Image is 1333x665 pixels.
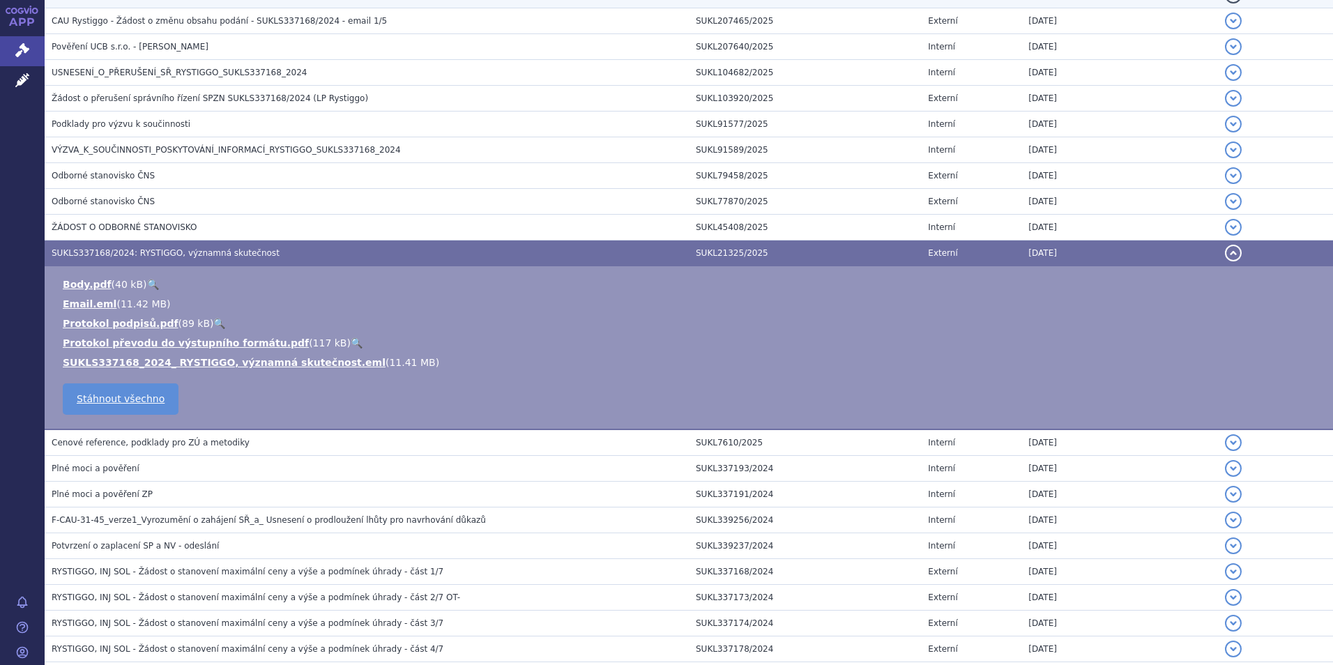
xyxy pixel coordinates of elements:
[52,68,307,77] span: USNESENÍ_O_PŘERUŠENÍ_SŘ_RYSTIGGO_SUKLS337168_2024
[52,567,443,576] span: RYSTIGGO, INJ SOL - Žádost o stanovení maximální ceny a výše a podmínek úhrady - část 1/7
[63,318,178,329] a: Protokol podpisů.pdf
[1225,615,1242,632] button: detail
[928,171,957,181] span: Externí
[689,559,921,585] td: SUKL337168/2024
[52,16,387,26] span: CAU Rystiggo - Žádost o změnu obsahu podání - SUKLS337168/2024 - email 1/5
[928,618,957,628] span: Externí
[928,567,957,576] span: Externí
[1021,533,1217,559] td: [DATE]
[1225,90,1242,107] button: detail
[1225,434,1242,451] button: detail
[1021,112,1217,137] td: [DATE]
[63,298,116,309] a: Email.eml
[63,279,112,290] a: Body.pdf
[1225,512,1242,528] button: detail
[52,171,155,181] span: Odborné stanovisko ČNS
[1225,219,1242,236] button: detail
[147,279,159,290] a: 🔍
[1021,456,1217,482] td: [DATE]
[928,16,957,26] span: Externí
[689,507,921,533] td: SUKL339256/2024
[928,93,957,103] span: Externí
[63,316,1319,330] li: ( )
[1021,429,1217,456] td: [DATE]
[52,93,368,103] span: Žádost o přerušení správního řízení SPZN SUKLS337168/2024 (LP Rystiggo)
[1021,215,1217,240] td: [DATE]
[52,248,280,258] span: SUKLS337168/2024: RYSTIGGO, významná skutečnost
[928,68,955,77] span: Interní
[1225,537,1242,554] button: detail
[351,337,363,349] a: 🔍
[928,42,955,52] span: Interní
[1225,245,1242,261] button: detail
[1225,167,1242,184] button: detail
[1225,142,1242,158] button: detail
[63,383,178,415] a: Stáhnout všechno
[63,297,1319,311] li: ( )
[928,145,955,155] span: Interní
[928,644,957,654] span: Externí
[121,298,167,309] span: 11.42 MB
[52,222,197,232] span: ŽÁDOST O ODBORNÉ STANOVISKO
[63,337,309,349] a: Protokol převodu do výstupního formátu.pdf
[1225,64,1242,81] button: detail
[213,318,225,329] a: 🔍
[1021,8,1217,34] td: [DATE]
[689,8,921,34] td: SUKL207465/2025
[52,438,250,448] span: Cenové reference, podklady pro ZÚ a metodiky
[689,86,921,112] td: SUKL103920/2025
[1021,507,1217,533] td: [DATE]
[689,60,921,86] td: SUKL104682/2025
[928,464,955,473] span: Interní
[928,222,955,232] span: Interní
[689,137,921,163] td: SUKL91589/2025
[1021,163,1217,189] td: [DATE]
[1225,460,1242,477] button: detail
[928,248,957,258] span: Externí
[63,277,1319,291] li: ( )
[52,593,460,602] span: RYSTIGGO, INJ SOL - Žádost o stanovení maximální ceny a výše a podmínek úhrady - část 2/7 OT-
[689,429,921,456] td: SUKL7610/2025
[689,163,921,189] td: SUKL79458/2025
[928,119,955,129] span: Interní
[1225,486,1242,503] button: detail
[63,356,1319,369] li: ( )
[52,541,219,551] span: Potvrzení o zaplacení SP a NV - odeslání
[52,119,190,129] span: Podklady pro výzvu k součinnosti
[1021,585,1217,611] td: [DATE]
[928,593,957,602] span: Externí
[689,482,921,507] td: SUKL337191/2024
[1021,482,1217,507] td: [DATE]
[1021,611,1217,636] td: [DATE]
[928,489,955,499] span: Interní
[928,197,957,206] span: Externí
[115,279,143,290] span: 40 kB
[1225,38,1242,55] button: detail
[1225,589,1242,606] button: detail
[928,438,955,448] span: Interní
[52,464,139,473] span: Plné moci a pověření
[1225,641,1242,657] button: detail
[928,515,955,525] span: Interní
[689,636,921,662] td: SUKL337178/2024
[1225,116,1242,132] button: detail
[1021,86,1217,112] td: [DATE]
[52,515,486,525] span: F-CAU-31-45_verze1_Vyrozumění o zahájení SŘ_a_ Usnesení o prodloužení lhůty pro navrhování důkazů
[1021,137,1217,163] td: [DATE]
[389,357,435,368] span: 11.41 MB
[52,618,443,628] span: RYSTIGGO, INJ SOL - Žádost o stanovení maximální ceny a výše a podmínek úhrady - část 3/7
[52,42,208,52] span: Pověření UCB s.r.o. - Andrea Pošívalová
[1021,240,1217,266] td: [DATE]
[689,533,921,559] td: SUKL339237/2024
[1225,563,1242,580] button: detail
[689,585,921,611] td: SUKL337173/2024
[52,197,155,206] span: Odborné stanovisko ČNS
[1021,636,1217,662] td: [DATE]
[63,336,1319,350] li: ( )
[1021,34,1217,60] td: [DATE]
[689,215,921,240] td: SUKL45408/2025
[1225,193,1242,210] button: detail
[928,541,955,551] span: Interní
[52,489,153,499] span: Plné moci a pověření ZP
[689,456,921,482] td: SUKL337193/2024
